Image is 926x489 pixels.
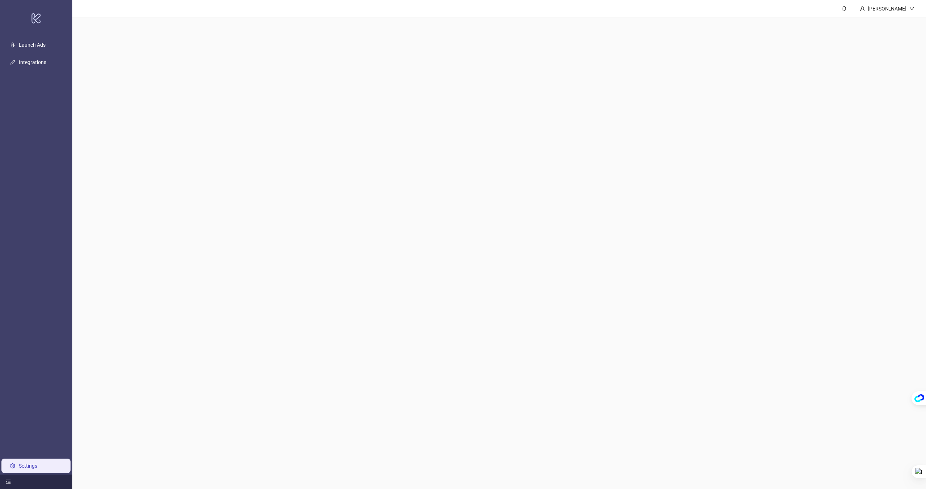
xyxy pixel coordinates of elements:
a: Settings [19,463,37,469]
a: Integrations [19,59,46,65]
span: user [860,6,865,11]
span: down [909,6,914,11]
a: Launch Ads [19,42,46,48]
span: bell [842,6,847,11]
span: menu-fold [6,479,11,484]
div: [PERSON_NAME] [865,5,909,13]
